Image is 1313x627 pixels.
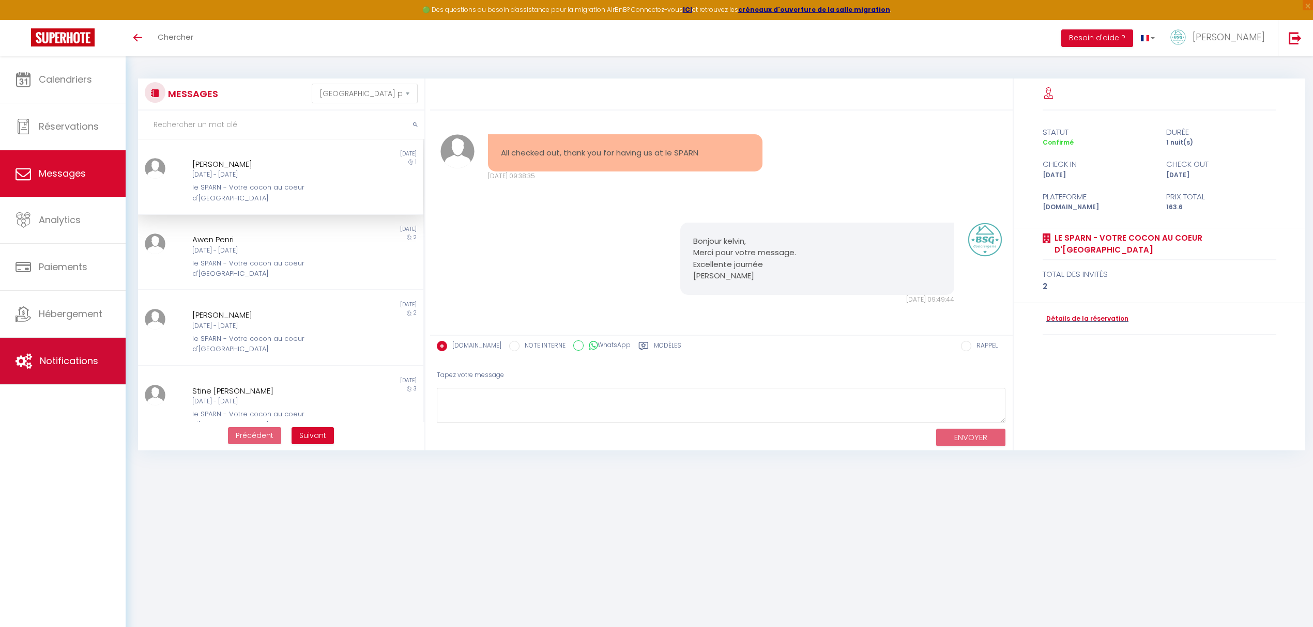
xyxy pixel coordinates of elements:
span: 1 [415,158,417,166]
div: Plateforme [1036,191,1159,203]
span: 3 [414,385,417,393]
a: Chercher [150,20,201,56]
span: 2 [414,233,417,241]
span: [PERSON_NAME] [1193,30,1265,43]
label: NOTE INTERNE [520,341,566,352]
img: ... [1170,29,1186,45]
div: [DATE] - [DATE] [192,321,345,331]
div: [DATE] [281,225,423,233]
div: 1 nuit(s) [1159,138,1283,148]
div: le SPARN - Votre cocon au coeur d'[GEOGRAPHIC_DATA] [192,182,345,203]
span: Confirmé [1043,138,1074,147]
div: Awen Penri [192,233,345,246]
pre: All checked out, thank you for having us at le SPARN [501,147,749,159]
div: [DATE] - [DATE] [192,397,345,406]
div: 2 [1043,280,1276,293]
div: le SPARN - Votre cocon au coeur d'[GEOGRAPHIC_DATA] [192,258,345,279]
div: Stine [PERSON_NAME] [192,385,345,397]
div: [DATE] [281,301,423,309]
span: Précédent [236,430,273,441]
div: check out [1159,158,1283,170]
div: [PERSON_NAME] [192,309,345,321]
a: Détails de la réservation [1043,314,1128,324]
div: [DATE] [1036,170,1159,180]
button: Next [292,427,334,445]
div: le SPARN - Votre cocon au coeur d'[GEOGRAPHIC_DATA] [192,334,345,355]
span: Analytics [39,213,81,226]
button: ENVOYER [936,429,1005,447]
img: Super Booking [31,28,95,46]
span: Notifications [40,354,98,367]
img: ... [145,233,165,254]
div: check in [1036,158,1159,170]
div: [DATE] 09:38:35 [488,171,762,181]
img: ... [145,309,165,330]
input: Rechercher un mot clé [138,111,424,139]
span: 2 [414,309,417,317]
button: Ouvrir le widget de chat LiveChat [8,4,39,35]
img: ... [440,134,475,169]
img: ... [145,385,165,405]
a: créneaux d'ouverture de la salle migration [738,5,890,14]
label: RAPPEL [971,341,998,352]
span: Messages [39,167,86,180]
div: le SPARN - Votre cocon au coeur d'[GEOGRAPHIC_DATA] [192,409,345,430]
div: durée [1159,126,1283,138]
pre: Bonjour kelvin, Merci pour votre message. Excellente journée [PERSON_NAME] [693,236,941,282]
label: WhatsApp [584,340,631,352]
label: [DOMAIN_NAME] [447,341,501,352]
span: Paiements [39,260,87,273]
span: Réservations [39,120,99,133]
div: [DATE] [281,377,423,385]
a: ICI [683,5,692,14]
div: [DATE] 09:49:44 [680,295,954,305]
div: [DATE] [281,150,423,158]
img: ... [145,158,165,179]
span: Hébergement [39,307,102,320]
div: 163.6 [1159,202,1283,212]
img: logout [1289,32,1302,44]
button: Previous [228,427,281,445]
img: ... [968,223,1002,257]
div: [DATE] - [DATE] [192,170,345,180]
div: Tapez votre message [437,363,1006,388]
button: Besoin d'aide ? [1061,29,1133,47]
a: le SPARN - Votre cocon au coeur d'[GEOGRAPHIC_DATA] [1051,232,1276,256]
span: Suivant [299,430,326,441]
div: [PERSON_NAME] [192,158,345,170]
h3: MESSAGES [165,82,218,105]
div: statut [1036,126,1159,138]
div: [DOMAIN_NAME] [1036,202,1159,212]
a: ... [PERSON_NAME] [1163,20,1278,56]
span: Chercher [158,32,193,42]
div: [DATE] [1159,170,1283,180]
label: Modèles [654,341,681,354]
div: [DATE] - [DATE] [192,246,345,256]
div: total des invités [1043,268,1276,280]
span: Calendriers [39,73,92,86]
div: Prix total [1159,191,1283,203]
